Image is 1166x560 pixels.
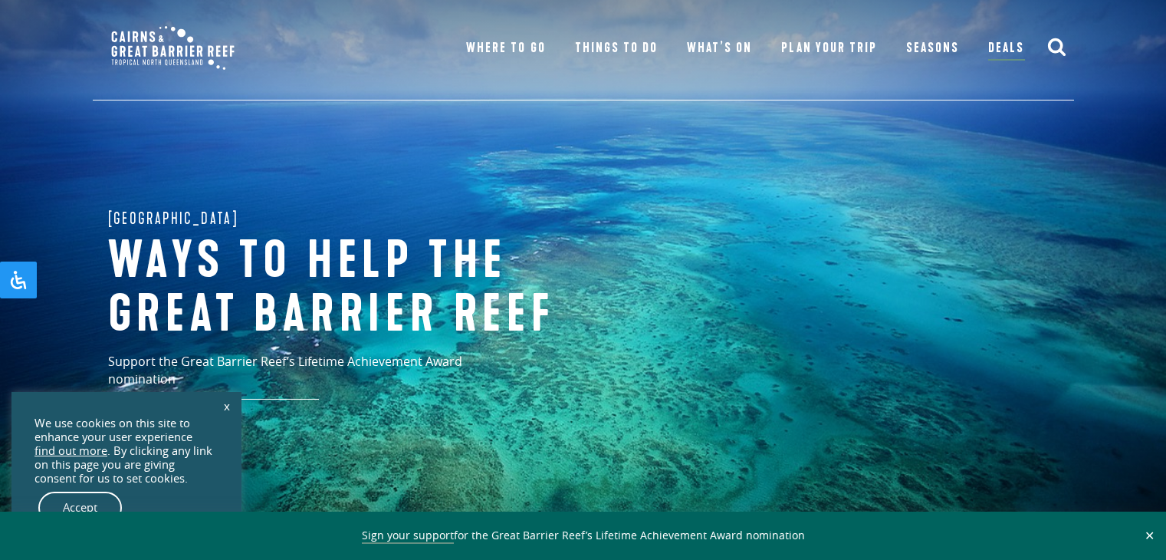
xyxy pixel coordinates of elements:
p: Support the Great Barrier Reef’s Lifetime Achievement Award nomination [108,353,530,400]
img: CGBR-TNQ_dual-logo.svg [100,15,245,81]
a: Where To Go [466,38,545,59]
button: Close [1141,529,1158,542]
a: x [216,389,238,423]
a: find out more [34,444,107,458]
a: Plan Your Trip [781,38,877,59]
a: Accept [38,492,122,524]
h1: Ways to help the great barrier reef [108,235,614,341]
svg: Open Accessibility Panel [9,271,28,289]
a: Seasons [906,38,959,59]
a: Things To Do [575,38,658,59]
a: Sign your support [362,528,454,544]
a: What’s On [687,38,752,59]
span: [GEOGRAPHIC_DATA] [108,206,239,231]
div: We use cookies on this site to enhance your user experience . By clicking any link on this page y... [34,417,218,486]
span: for the Great Barrier Reef’s Lifetime Achievement Award nomination [362,528,805,544]
a: Deals [988,38,1024,61]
